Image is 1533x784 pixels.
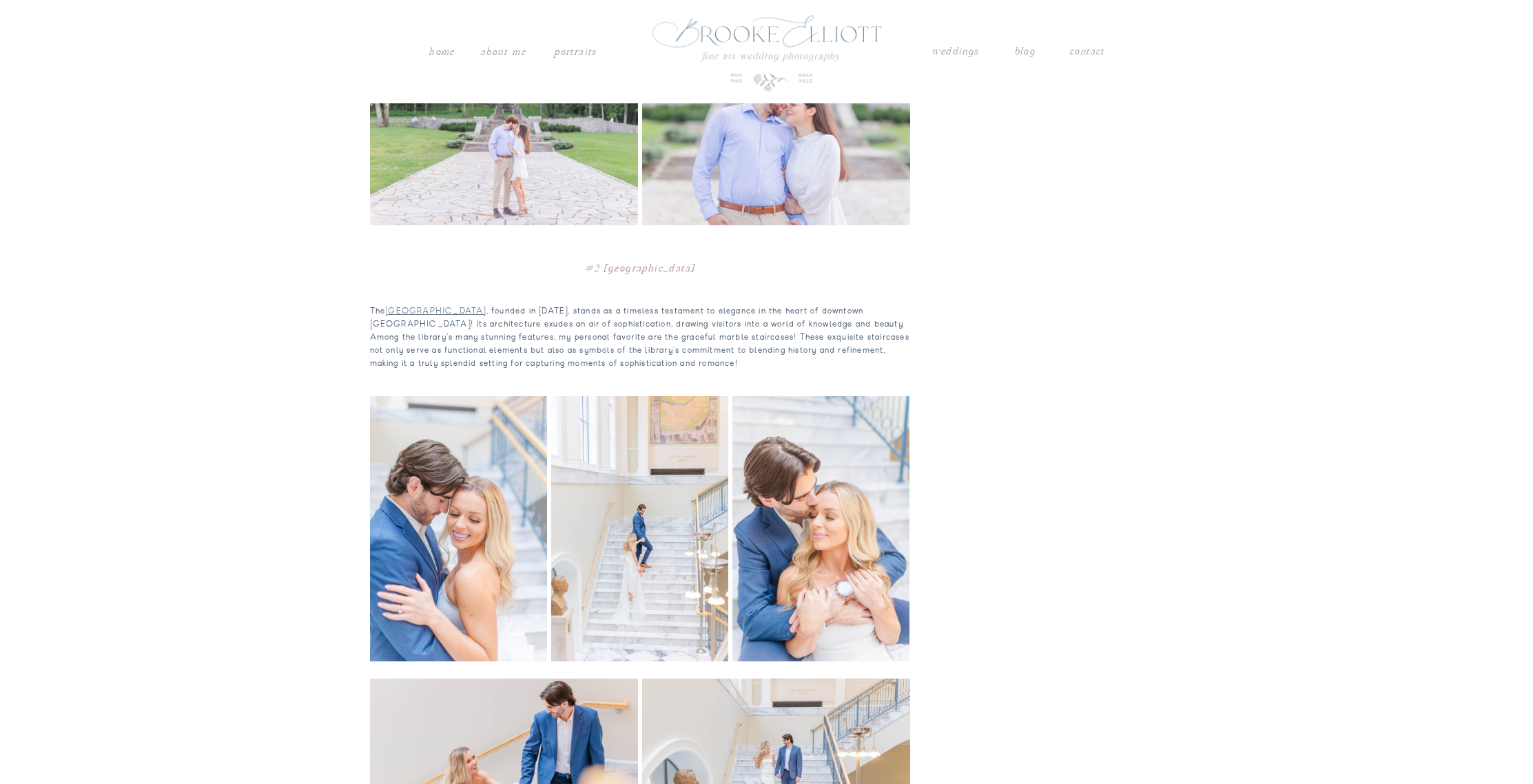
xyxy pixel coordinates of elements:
a: Home [429,43,455,61]
a: weddings [932,43,980,61]
a: PORTRAITS [553,43,599,57]
a: contact [1069,43,1105,56]
a: [GEOGRAPHIC_DATA] [385,305,486,316]
a: About me [479,43,528,61]
p: The , founded in [DATE], stands as a timeless testament to elegance in the heart of downtown [GEO... [370,305,910,371]
h3: #2 [GEOGRAPHIC_DATA] [370,260,910,277]
a: blog [1014,43,1035,61]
